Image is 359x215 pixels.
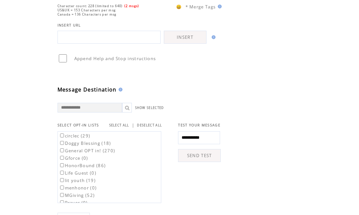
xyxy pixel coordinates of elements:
[117,88,122,91] img: help.gif
[178,149,221,162] a: SEND TEST
[60,178,64,182] input: lit youth (19)
[135,106,164,110] a: SHOW SELECTED
[60,193,64,197] input: MGiving (52)
[60,200,64,204] input: Prayer (0)
[60,171,64,175] input: Life Guest (0)
[58,23,81,27] span: INSERT URL
[59,170,97,176] label: Life Guest (0)
[132,122,134,128] span: |
[59,163,106,168] label: HonorBound (86)
[58,12,117,16] span: Canada = 136 Characters per msg
[59,185,97,191] label: menhonor (0)
[59,148,115,154] label: General OPT in! (270)
[137,123,162,127] a: DESELECT ALL
[60,134,64,137] input: circlec (29)
[185,4,216,10] span: * Merge Tags
[58,4,123,8] span: Character count: 228 (limited to 640)
[60,156,64,160] input: Gforce (0)
[124,4,139,8] span: (2 msgs)
[164,31,206,44] a: INSERT
[60,148,64,152] input: General OPT in! (270)
[58,86,117,93] span: Message Destination
[59,200,88,206] label: Prayer (0)
[59,140,111,146] label: Doggy Blessing (18)
[60,163,64,167] input: HonorBound (86)
[59,133,90,139] label: circlec (29)
[58,123,99,127] span: SELECT OPT-IN LISTS
[74,56,156,61] span: Append Help and Stop instructions
[176,4,182,10] span: 😀
[216,5,222,8] img: help.gif
[60,141,64,145] input: Doggy Blessing (18)
[58,8,116,12] span: US&UK = 153 Characters per msg
[210,35,216,39] img: help.gif
[60,186,64,189] input: menhonor (0)
[59,192,95,198] label: MGiving (52)
[59,177,96,183] label: lit youth (19)
[109,123,129,127] a: SELECT ALL
[59,155,88,161] label: Gforce (0)
[178,123,220,127] span: TEST YOUR MESSAGE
